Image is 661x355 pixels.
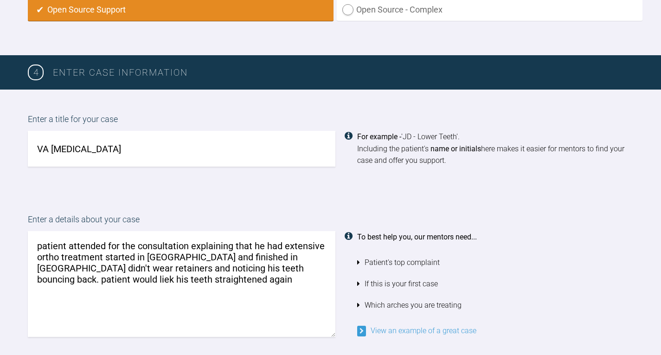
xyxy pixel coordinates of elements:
[28,131,335,167] input: JD - Lower Teeth
[357,326,476,335] a: View an example of a great case
[357,295,634,316] li: Which arches you are treating
[430,144,481,153] strong: name or initials
[28,213,633,231] label: Enter a details about your case
[357,252,634,273] li: Patient's top complaint
[53,65,633,80] h3: Enter case information
[28,65,44,80] span: 4
[357,132,401,141] strong: For example -
[357,273,634,295] li: If this is your first case
[28,113,633,131] label: Enter a title for your case
[357,131,634,167] div: 'JD - Lower Teeth'. Including the patient's here makes it easier for mentors to find your case an...
[357,232,477,241] strong: To best help you, our mentors need...
[28,231,335,337] textarea: patient attended for the consultation explaining that he had extensive ortho treatment started in...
